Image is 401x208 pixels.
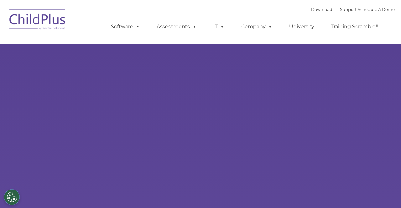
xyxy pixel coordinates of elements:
a: Company [235,20,279,33]
button: Cookies Settings [4,189,20,205]
a: University [283,20,320,33]
img: ChildPlus by Procare Solutions [6,5,69,36]
a: Download [311,7,332,12]
a: Assessments [150,20,203,33]
a: Software [105,20,146,33]
font: | [311,7,395,12]
a: IT [207,20,231,33]
a: Support [340,7,357,12]
a: Training Scramble!! [325,20,384,33]
a: Schedule A Demo [358,7,395,12]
